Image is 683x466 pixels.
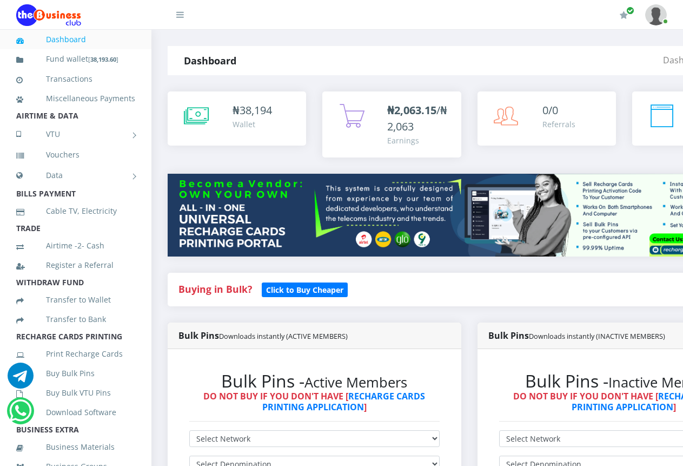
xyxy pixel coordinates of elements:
div: Earnings [387,135,450,146]
a: Buy Bulk VTU Pins [16,380,135,405]
a: Fund wallet[38,193.60] [16,47,135,72]
div: Wallet [233,119,272,130]
i: Renew/Upgrade Subscription [620,11,628,19]
img: Logo [16,4,81,26]
a: Transfer to Wallet [16,287,135,312]
a: Chat for support [8,371,34,389]
h2: Bulk Pins - [189,371,440,391]
a: Click to Buy Cheaper [262,283,348,296]
span: /₦2,063 [387,103,447,134]
a: ₦2,063.15/₦2,063 Earnings [322,91,461,157]
a: Miscellaneous Payments [16,86,135,111]
a: Dashboard [16,27,135,52]
a: VTU [16,121,135,148]
a: Airtime -2- Cash [16,233,135,258]
small: [ ] [88,55,118,63]
b: Click to Buy Cheaper [266,285,343,295]
strong: Bulk Pins [178,330,348,342]
small: Downloads instantly (ACTIVE MEMBERS) [219,331,348,341]
a: Chat for support [9,406,31,424]
a: Business Materials [16,435,135,460]
strong: Bulk Pins [488,330,665,342]
div: Referrals [542,119,575,130]
a: 0/0 Referrals [478,91,616,146]
a: Print Recharge Cards [16,342,135,366]
a: Download Software [16,400,135,425]
strong: Buying in Bulk? [178,283,252,296]
div: ₦ [233,102,272,119]
a: RECHARGE CARDS PRINTING APPLICATION [262,390,426,412]
small: Active Members [304,373,407,392]
strong: DO NOT BUY IF YOU DON'T HAVE [ ] [203,390,425,412]
a: ₦38,194 Wallet [168,91,306,146]
small: Downloads instantly (INACTIVE MEMBERS) [529,331,665,341]
a: Transactions [16,67,135,91]
a: Transfer to Bank [16,307,135,332]
span: 0/0 [542,103,558,117]
strong: Dashboard [184,54,236,67]
a: Buy Bulk Pins [16,361,135,386]
a: Data [16,162,135,189]
a: Register a Referral [16,253,135,278]
a: Cable TV, Electricity [16,199,135,224]
b: 38,193.60 [90,55,116,63]
a: Vouchers [16,142,135,167]
span: 38,194 [240,103,272,117]
span: Renew/Upgrade Subscription [626,6,634,15]
b: ₦2,063.15 [387,103,436,117]
img: User [645,4,667,25]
